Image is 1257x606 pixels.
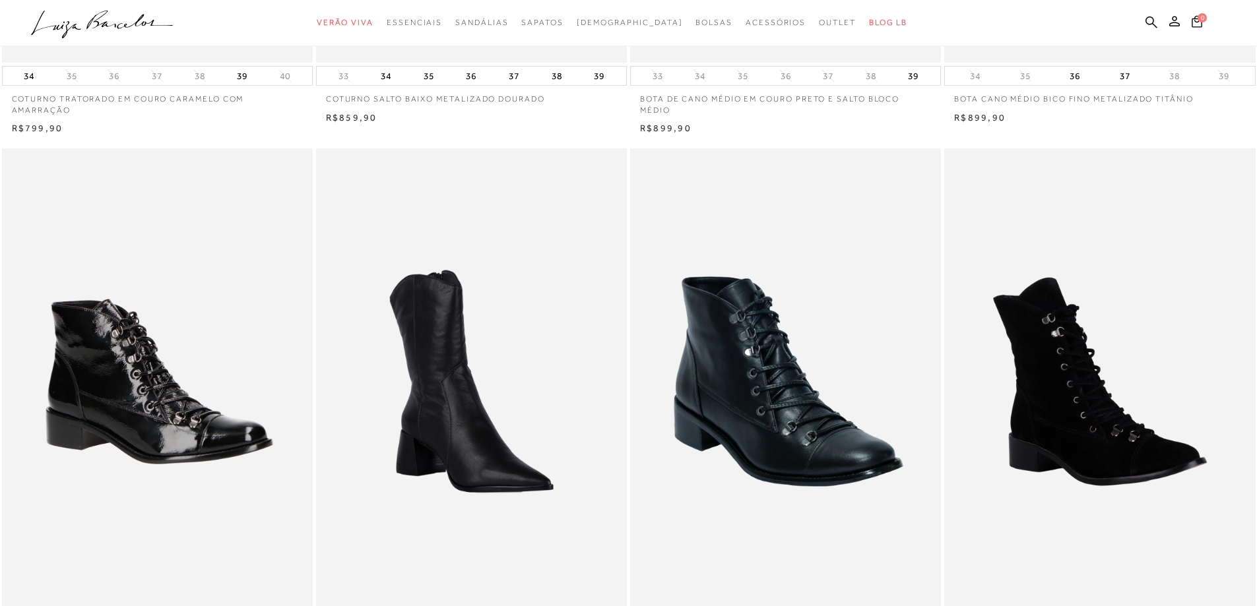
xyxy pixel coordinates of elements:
a: categoryNavScreenReaderText [455,11,508,35]
a: categoryNavScreenReaderText [387,11,442,35]
span: Verão Viva [317,18,373,27]
button: 35 [1016,70,1035,82]
button: 38 [1165,70,1184,82]
button: 36 [105,70,123,82]
button: 0 [1188,15,1206,32]
a: categoryNavScreenReaderText [521,11,563,35]
button: 37 [819,70,837,82]
button: 34 [377,67,395,85]
span: BLOG LB [869,18,907,27]
button: 37 [148,70,166,82]
span: R$899,90 [640,123,692,133]
span: R$799,90 [12,123,63,133]
button: 38 [548,67,566,85]
button: 36 [462,67,480,85]
button: 39 [904,67,922,85]
a: COTURNO TRATORADO EM COURO CARAMELO COM AMARRAÇÃO [2,86,313,116]
span: 0 [1198,13,1207,22]
button: 33 [335,70,353,82]
span: Essenciais [387,18,442,27]
button: 39 [233,67,251,85]
span: Sapatos [521,18,563,27]
button: 40 [276,70,294,82]
button: 39 [590,67,608,85]
button: 36 [777,70,795,82]
a: BOTA DE CANO MÉDIO EM COURO PRETO E SALTO BLOCO MÉDIO [630,86,941,116]
span: Sandálias [455,18,508,27]
a: categoryNavScreenReaderText [819,11,856,35]
a: BLOG LB [869,11,907,35]
span: Acessórios [746,18,806,27]
a: categoryNavScreenReaderText [317,11,373,35]
button: 39 [1215,70,1233,82]
a: BOTA CANO MÉDIO BICO FINO METALIZADO TITÂNIO [944,86,1255,105]
button: 38 [862,70,880,82]
button: 37 [1116,67,1134,85]
span: Bolsas [695,18,732,27]
a: categoryNavScreenReaderText [746,11,806,35]
button: 35 [63,70,81,82]
a: noSubCategoriesText [577,11,683,35]
button: 35 [734,70,752,82]
button: 33 [649,70,667,82]
span: Outlet [819,18,856,27]
button: 34 [966,70,984,82]
button: 34 [20,67,38,85]
span: R$859,90 [326,112,377,123]
span: R$899,90 [954,112,1006,123]
button: 34 [691,70,709,82]
button: 35 [420,67,438,85]
a: COTURNO SALTO BAIXO METALIZADO DOURADO [316,86,627,105]
span: [DEMOGRAPHIC_DATA] [577,18,683,27]
button: 38 [191,70,209,82]
button: 37 [505,67,523,85]
button: 36 [1066,67,1084,85]
a: categoryNavScreenReaderText [695,11,732,35]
